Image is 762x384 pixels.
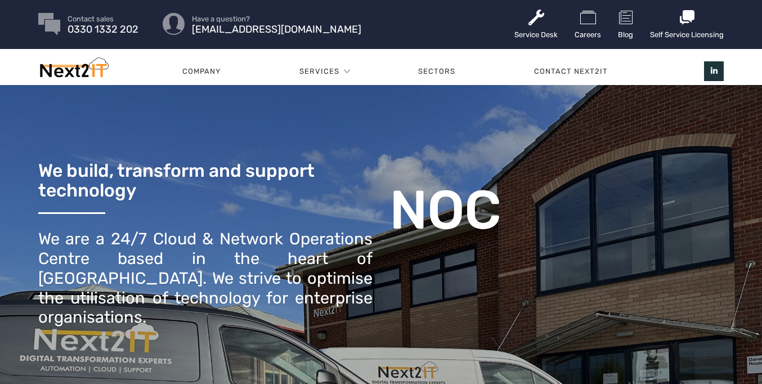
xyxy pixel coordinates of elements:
[192,15,361,23] span: Have a question?
[143,55,260,88] a: Company
[38,229,373,327] div: We are a 24/7 Cloud & Network Operations Centre based in the heart of [GEOGRAPHIC_DATA]. We striv...
[192,15,361,33] a: Have a question? [EMAIL_ADDRESS][DOMAIN_NAME]
[38,57,109,83] img: Next2IT
[68,15,138,23] span: Contact sales
[299,55,339,88] a: Services
[68,26,138,33] span: 0330 1332 202
[389,178,501,243] b: NOC
[495,55,647,88] a: Contact Next2IT
[379,55,495,88] a: Sectors
[68,15,138,33] a: Contact sales 0330 1332 202
[192,26,361,33] span: [EMAIL_ADDRESS][DOMAIN_NAME]
[38,161,373,200] h3: We build, transform and support technology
